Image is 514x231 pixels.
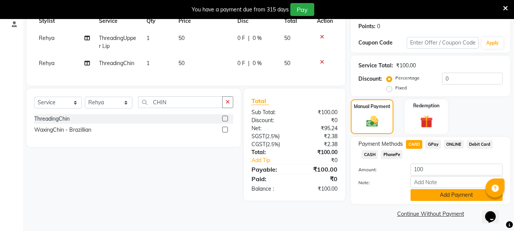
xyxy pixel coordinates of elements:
th: Qty [142,13,174,30]
input: Enter Offer / Coupon Code [407,37,479,49]
span: Debit Card [467,140,493,149]
div: ₹100.00 [294,185,343,193]
th: Disc [233,13,280,30]
th: Stylist [34,13,94,30]
div: ₹95.24 [294,124,343,132]
label: Manual Payment [354,103,390,110]
label: Fixed [395,84,407,91]
span: CARD [406,140,422,149]
input: Add Note [411,176,503,188]
label: Note: [353,179,404,186]
img: _cash.svg [363,115,382,128]
div: ₹100.00 [294,108,343,116]
div: ₹0 [294,116,343,124]
div: Payable: [246,165,294,174]
span: Rehya [39,60,54,67]
label: Amount: [353,166,404,173]
span: Total [251,97,269,105]
div: Paid: [246,174,294,183]
div: ₹0 [303,156,344,164]
span: 50 [178,35,185,41]
div: Discount: [358,75,382,83]
span: ThreadingChin [99,60,134,67]
span: 0 % [253,59,262,67]
span: GPay [425,140,441,149]
span: ThreadingUpper Lip [99,35,136,49]
div: ThreadingChin [34,115,70,123]
div: Sub Total: [246,108,294,116]
span: 1 [146,35,150,41]
a: Add Tip [246,156,302,164]
span: PhonePe [381,150,403,159]
div: ( ) [246,140,294,148]
iframe: chat widget [482,201,506,223]
th: Service [94,13,142,30]
label: Redemption [413,102,439,109]
th: Total [280,13,313,30]
label: Percentage [395,75,420,81]
div: ( ) [246,132,294,140]
div: ₹2.38 [294,132,343,140]
span: 1 [146,60,150,67]
span: 2.5% [267,133,278,139]
div: Total: [246,148,294,156]
span: 50 [284,35,290,41]
div: Discount: [246,116,294,124]
div: ₹100.00 [294,148,343,156]
div: You have a payment due from 315 days [192,6,289,14]
span: CASH [361,150,378,159]
div: ₹0 [294,174,343,183]
span: | [248,34,250,42]
button: Add Payment [411,189,503,201]
th: Price [174,13,233,30]
span: | [248,59,250,67]
input: Search or Scan [138,96,223,108]
div: Service Total: [358,62,393,70]
span: Rehya [39,35,54,41]
span: CGST [251,141,266,148]
div: Coupon Code [358,39,406,47]
div: ₹2.38 [294,140,343,148]
button: Apply [482,37,503,49]
span: 0 F [237,34,245,42]
span: 2.5% [267,141,278,147]
span: 50 [178,60,185,67]
span: 50 [284,60,290,67]
input: Amount [411,164,503,175]
button: Pay [290,3,314,16]
div: ₹100.00 [396,62,416,70]
div: ₹100.00 [294,165,343,174]
span: 0 F [237,59,245,67]
a: Continue Without Payment [352,210,509,218]
div: Points: [358,22,376,30]
span: 0 % [253,34,262,42]
div: WaxingChin - Brazillian [34,126,91,134]
div: Net: [246,124,294,132]
img: _gift.svg [416,114,437,129]
span: ONLINE [444,140,464,149]
div: 0 [377,22,380,30]
span: SGST [251,133,265,140]
span: Payment Methods [358,140,403,148]
div: Balance : [246,185,294,193]
th: Action [312,13,337,30]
